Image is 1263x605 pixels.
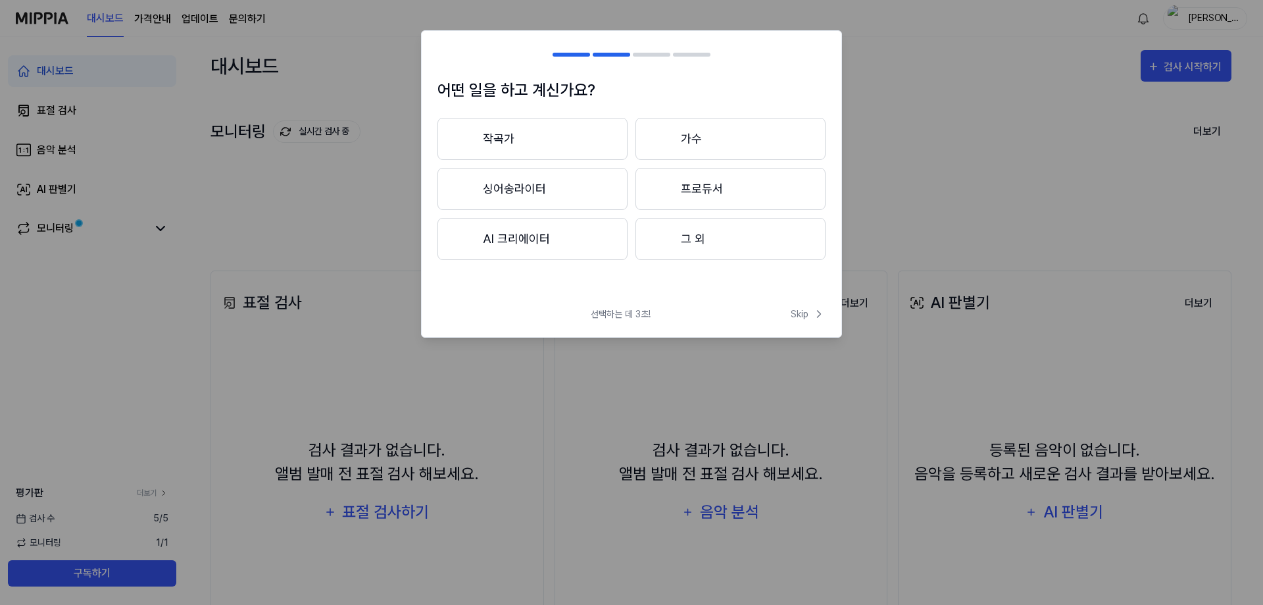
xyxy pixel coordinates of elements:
h1: 어떤 일을 하고 계신가요? [437,78,826,102]
button: AI 크리에이터 [437,218,628,260]
button: 프로듀서 [635,168,826,210]
button: 싱어송라이터 [437,168,628,210]
button: 작곡가 [437,118,628,160]
button: 가수 [635,118,826,160]
button: Skip [788,307,826,321]
button: 그 외 [635,218,826,260]
span: 선택하는 데 3초! [591,307,651,321]
span: Skip [791,307,826,321]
